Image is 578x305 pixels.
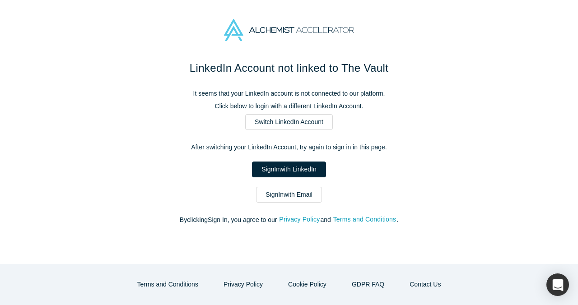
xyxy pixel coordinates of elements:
[99,143,479,152] p: After switching your LinkedIn Account, try again to sign in in this page.
[342,277,394,292] a: GDPR FAQ
[214,277,272,292] button: Privacy Policy
[252,162,326,177] a: SignInwith LinkedIn
[99,60,479,76] h1: LinkedIn Account not linked to The Vault
[128,277,208,292] button: Terms and Conditions
[224,19,354,41] img: Alchemist Accelerator Logo
[333,214,397,225] button: Terms and Conditions
[400,277,450,292] button: Contact Us
[99,102,479,111] p: Click below to login with a different LinkedIn Account.
[245,114,333,130] a: Switch LinkedIn Account
[279,277,336,292] button: Cookie Policy
[99,215,479,225] p: By clicking Sign In , you agree to our and .
[256,187,322,203] a: SignInwith Email
[99,89,479,98] p: It seems that your LinkedIn account is not connected to our platform.
[279,214,320,225] button: Privacy Policy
